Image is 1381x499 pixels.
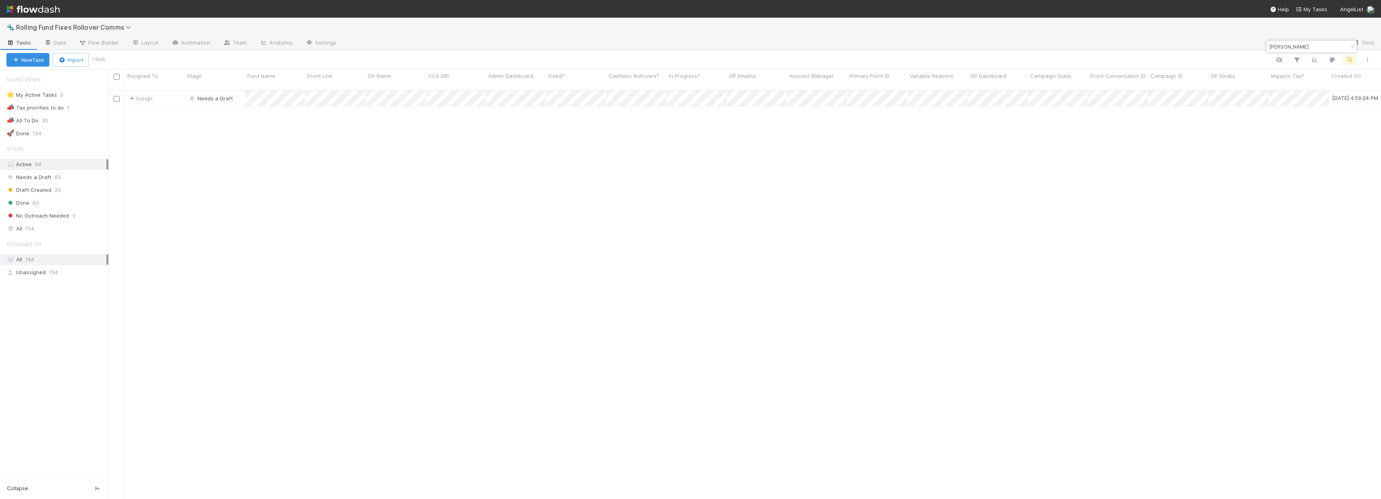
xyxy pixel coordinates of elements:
[1211,72,1235,80] span: GP Emails
[6,255,106,265] div: All
[114,96,120,102] input: Toggle Row Selected
[669,72,700,80] span: In Progress?
[6,172,51,182] span: Needs a Draft
[198,95,233,102] span: Needs a Draft
[1268,42,1348,51] input: Search...
[127,72,158,80] span: Assigned To
[6,91,14,98] span: ⭐
[253,37,299,50] a: Analytics
[6,224,106,234] div: All
[16,23,135,31] span: Rolling Fund Fixes Rollover Comms
[6,71,41,88] span: Saved Views
[6,211,69,221] span: No Outreach Needed
[7,485,28,492] span: Collapse
[187,72,202,80] span: Stage
[60,90,71,100] span: 0
[1271,72,1304,80] span: Impacts Tax?
[299,37,343,50] a: Settings
[247,72,275,80] span: Fund Name
[33,198,39,208] span: 60
[25,224,34,234] span: 154
[92,56,106,63] small: 1 task
[1090,72,1146,80] span: Front Conversation ID
[6,130,14,136] span: 🚀
[6,159,106,169] div: Active
[548,72,564,80] span: Fixed?
[67,103,77,113] span: 1
[55,185,61,195] span: 20
[910,72,953,80] span: Variable Reasons
[6,267,106,277] div: Unassigned
[609,72,659,80] span: Cashless Rollovers?
[1367,6,1375,14] img: avatar_e8864cf0-19e8-4fe1-83d1-96e6bcd27180.png
[49,267,58,277] span: 154
[35,161,41,167] span: 94
[1151,72,1183,80] span: Campaign ID
[72,211,75,221] span: 9
[128,94,153,102] span: Assign
[114,74,120,80] input: Toggle All Rows Selected
[217,37,253,50] a: Team
[125,37,165,50] a: Layout
[33,128,49,138] span: 124
[6,198,29,208] span: Done
[428,72,449,80] span: VCA DRI
[6,2,60,16] img: logo-inverted-e16ddd16eac7371096b0.svg
[6,141,24,157] span: Stage
[1030,72,1071,80] span: Campaign State
[6,104,14,111] span: 📣
[1346,37,1381,50] a: Docs
[6,116,39,126] div: All To Do
[79,39,119,47] span: Flow Builder
[6,185,51,195] span: Draft Created
[1332,94,1378,102] div: [DATE] 4:59:24 PM
[368,72,391,80] span: GP Name
[25,256,34,263] span: 154
[488,72,533,80] span: Admin Dashboard
[6,236,41,252] span: Assigned To
[6,53,49,67] button: NewTask
[6,117,14,124] span: 📣
[55,172,61,182] span: 65
[729,72,756,80] span: GP Emailss
[1331,72,1361,80] span: Created On
[42,116,56,126] span: 30
[789,72,834,80] span: Account Manager
[53,53,89,67] button: Import
[6,39,31,47] span: Tasks
[1295,6,1327,12] span: My Tasks
[6,90,57,100] div: My Active Tasks
[1340,6,1363,12] span: AngelList
[165,37,217,50] a: Automation
[6,24,14,31] span: 🔩
[38,37,72,50] a: Data
[1270,5,1289,13] div: Help
[6,128,29,138] div: Done
[6,103,64,113] div: Tax priorities to do
[308,72,332,80] span: Front Link
[849,72,890,80] span: Primary Front ID
[970,72,1006,80] span: GP Dashboard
